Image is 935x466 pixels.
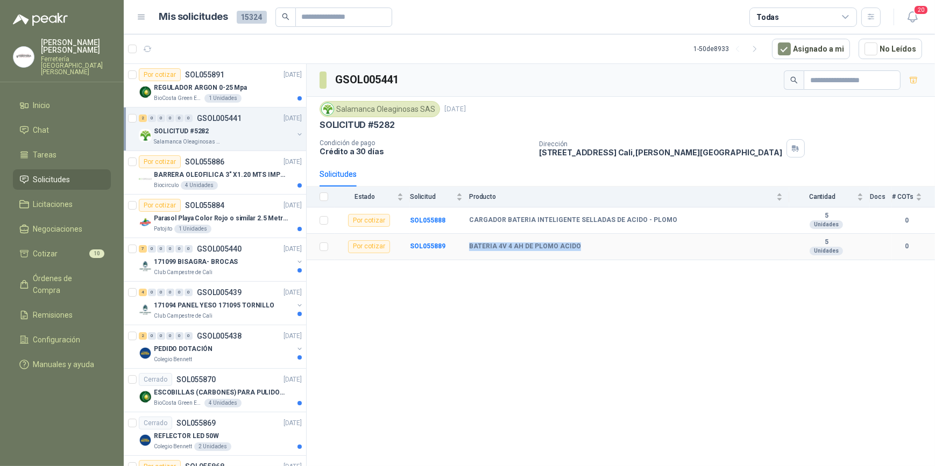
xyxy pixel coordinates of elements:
[33,334,81,346] span: Configuración
[320,139,530,147] p: Condición de pago
[194,442,231,451] div: 2 Unidades
[197,289,242,296] p: GSOL005439
[148,289,156,296] div: 0
[154,213,288,224] p: Parasol Playa Color Rojo o similar 2.5 Metros Uv+50
[13,145,111,165] a: Tareas
[13,268,111,300] a: Órdenes de Compra
[320,147,530,156] p: Crédito a 30 días
[13,120,111,140] a: Chat
[789,238,863,247] b: 5
[175,289,183,296] div: 0
[13,95,111,116] a: Inicio
[410,217,445,224] a: SOL055888
[33,124,49,136] span: Chat
[41,39,111,54] p: [PERSON_NAME] [PERSON_NAME]
[33,99,51,111] span: Inicio
[204,94,242,103] div: 1 Unidades
[139,329,304,364] a: 2 0 0 0 0 0 GSOL005438[DATE] Company LogoPEDIDO DOTACIÓNColegio Bennett
[154,388,288,398] p: ESCOBILLAS (CARBONES) PARA PULIDORA DEWALT
[157,289,165,296] div: 0
[13,47,34,67] img: Company Logo
[176,419,216,427] p: SOL055869
[175,245,183,253] div: 0
[154,399,202,407] p: BioCosta Green Energy S.A.S
[870,187,892,207] th: Docs
[89,249,104,258] span: 10
[790,76,798,84] span: search
[282,13,289,20] span: search
[320,101,440,117] div: Salamanca Oleaginosas SAS
[469,193,774,200] span: Producto
[124,195,306,238] a: Por cotizarSOL055884[DATE] Company LogoParasol Playa Color Rojo o similar 2.5 Metros Uv+50Patojit...
[13,13,68,26] img: Logo peakr
[139,155,181,168] div: Por cotizar
[33,359,95,370] span: Manuales y ayuda
[154,225,172,233] p: Patojito
[139,242,304,277] a: 7 0 0 0 0 0 GSOL005440[DATE] Company Logo171099 BISAGRA- BROCASClub Campestre de Cali
[335,187,410,207] th: Estado
[139,129,152,142] img: Company Logo
[903,8,922,27] button: 20
[139,332,147,340] div: 2
[13,194,111,214] a: Licitaciones
[810,247,843,255] div: Unidades
[159,9,228,25] h1: Mis solicitudes
[284,331,302,341] p: [DATE]
[154,257,238,267] p: 171099 BISAGRA- BROCAS
[693,40,763,58] div: 1 - 50 de 8933
[237,11,267,24] span: 15324
[539,140,782,148] p: Dirección
[185,332,193,340] div: 0
[139,417,172,429] div: Cerrado
[139,260,152,273] img: Company Logo
[469,187,789,207] th: Producto
[33,309,73,321] span: Remisiones
[139,173,152,185] img: Company Logo
[157,245,165,253] div: 0
[772,39,850,59] button: Asignado a mi
[139,114,147,122] div: 2
[410,193,454,200] span: Solicitud
[148,245,156,253] div: 0
[157,114,165,122] div: 0
[335,193,395,200] span: Estado
[197,245,242,253] p: GSOL005440
[33,248,58,260] span: Cotizar
[284,70,302,80] p: [DATE]
[139,289,147,296] div: 4
[756,11,779,23] div: Todas
[13,305,111,325] a: Remisiones
[410,187,469,207] th: Solicitud
[539,148,782,157] p: [STREET_ADDRESS] Cali , [PERSON_NAME][GEOGRAPHIC_DATA]
[810,220,843,229] div: Unidades
[154,431,219,441] p: REFLECTOR LED 50W
[139,286,304,320] a: 4 0 0 0 0 0 GSOL005439[DATE] Company Logo171094 PANEL YESO 171095 TORNILLOClub Campestre de Cali
[348,214,390,227] div: Por cotizar
[148,114,156,122] div: 0
[139,434,152,447] img: Company Logo
[139,390,152,403] img: Company Logo
[154,312,212,320] p: Club Campestre de Cali
[13,243,111,264] a: Cotizar10
[185,289,193,296] div: 0
[320,168,357,180] div: Solicitudes
[13,354,111,375] a: Manuales y ayuda
[185,71,224,78] p: SOL055891
[181,181,218,190] div: 4 Unidades
[139,373,172,386] div: Cerrado
[33,198,73,210] span: Licitaciones
[33,223,83,235] span: Negociaciones
[154,442,192,451] p: Colegio Bennett
[185,202,224,209] p: SOL055884
[148,332,156,340] div: 0
[154,126,209,137] p: SOLICITUD #5282
[284,244,302,254] p: [DATE]
[789,212,863,220] b: 5
[154,94,202,103] p: BioCosta Green Energy S.A.S
[322,103,334,115] img: Company Logo
[154,83,247,93] p: REGULADOR ARGON 0-25 Mpa
[157,332,165,340] div: 0
[175,114,183,122] div: 0
[154,355,192,364] p: Colegio Bennett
